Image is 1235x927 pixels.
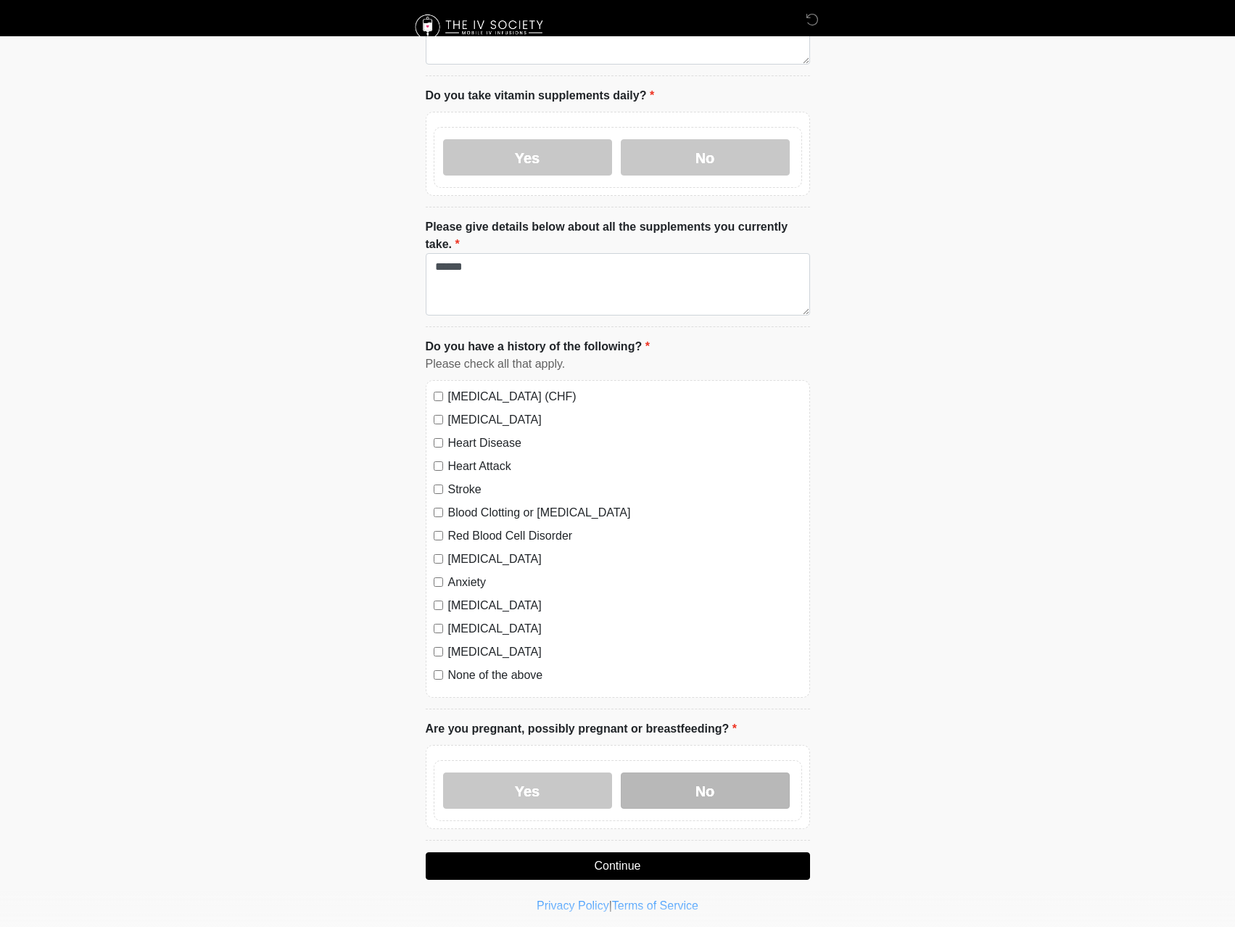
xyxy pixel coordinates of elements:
[434,601,443,610] input: [MEDICAL_DATA]
[434,577,443,587] input: Anxiety
[448,597,802,614] label: [MEDICAL_DATA]
[434,647,443,656] input: [MEDICAL_DATA]
[434,531,443,540] input: Red Blood Cell Disorder
[434,508,443,517] input: Blood Clotting or [MEDICAL_DATA]
[448,388,802,405] label: [MEDICAL_DATA] (CHF)
[448,643,802,661] label: [MEDICAL_DATA]
[434,670,443,680] input: None of the above
[448,458,802,475] label: Heart Attack
[434,438,443,448] input: Heart Disease
[448,504,802,522] label: Blood Clotting or [MEDICAL_DATA]
[448,434,802,452] label: Heart Disease
[448,574,802,591] label: Anxiety
[426,218,810,253] label: Please give details below about all the supplements you currently take.
[448,527,802,545] label: Red Blood Cell Disorder
[426,355,810,373] div: Please check all that apply.
[434,392,443,401] input: [MEDICAL_DATA] (CHF)
[434,624,443,633] input: [MEDICAL_DATA]
[426,87,655,104] label: Do you take vitamin supplements daily?
[621,139,790,176] label: No
[537,899,609,912] a: Privacy Policy
[612,899,698,912] a: Terms of Service
[426,720,737,738] label: Are you pregnant, possibly pregnant or breastfeeding?
[609,899,612,912] a: |
[434,485,443,494] input: Stroke
[448,667,802,684] label: None of the above
[621,772,790,809] label: No
[448,411,802,429] label: [MEDICAL_DATA]
[448,620,802,638] label: [MEDICAL_DATA]
[434,415,443,424] input: [MEDICAL_DATA]
[443,139,612,176] label: Yes
[448,551,802,568] label: [MEDICAL_DATA]
[434,461,443,471] input: Heart Attack
[426,338,650,355] label: Do you have a history of the following?
[443,772,612,809] label: Yes
[434,554,443,564] input: [MEDICAL_DATA]
[411,11,550,44] img: The IV Society Logo
[448,481,802,498] label: Stroke
[426,852,810,880] button: Continue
